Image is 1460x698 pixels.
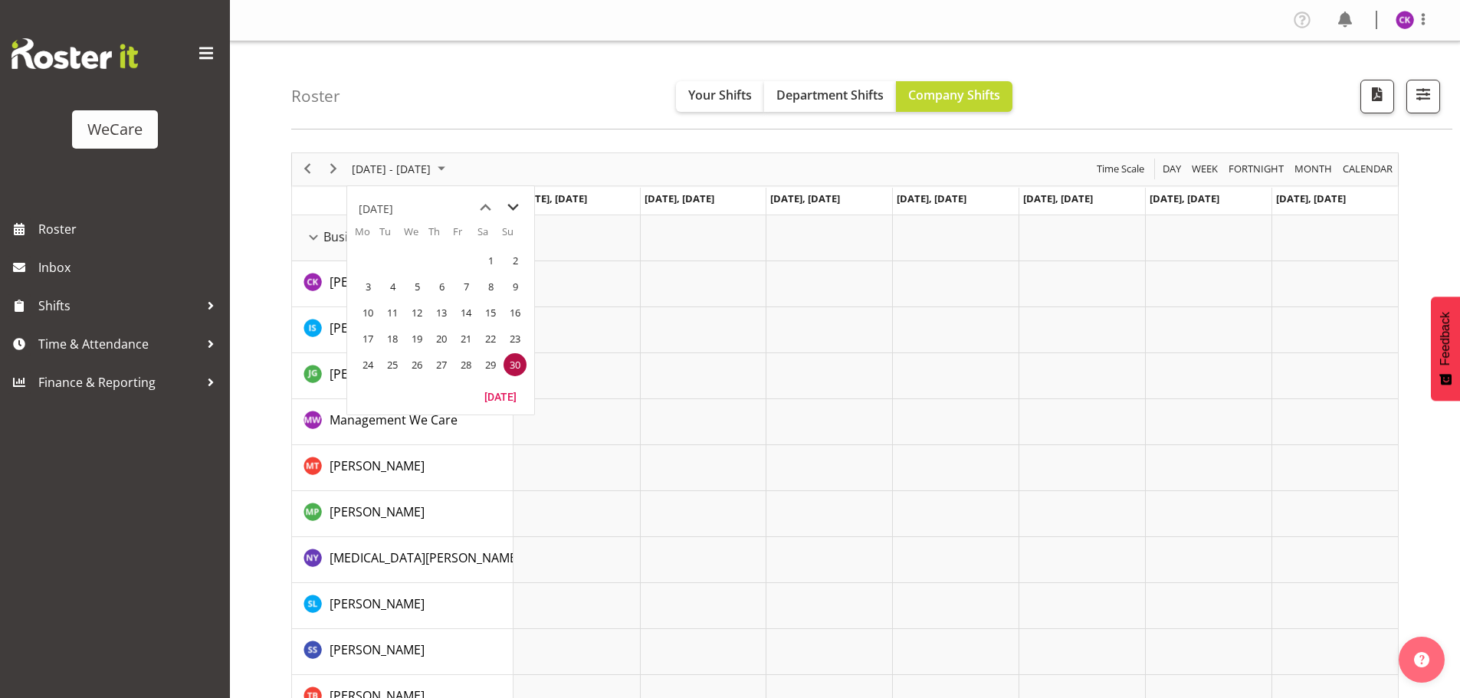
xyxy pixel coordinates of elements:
th: Su [502,224,527,247]
td: Nikita Yates resource [292,537,513,583]
span: Department Shifts [776,87,884,103]
button: Timeline Month [1292,159,1335,179]
span: Fortnight [1227,159,1285,179]
td: Sarah Lamont resource [292,583,513,629]
span: [DATE], [DATE] [1023,192,1093,205]
span: [MEDICAL_DATA][PERSON_NAME] [330,549,520,566]
span: Saturday, June 29, 2024 [479,353,502,376]
span: [DATE], [DATE] [645,192,714,205]
div: June 24 - 30, 2024 [346,153,454,185]
th: Th [428,224,453,247]
a: [PERSON_NAME] [330,365,425,383]
span: [DATE], [DATE] [517,192,587,205]
span: Time & Attendance [38,333,199,356]
img: Rosterit website logo [11,38,138,69]
span: Shifts [38,294,199,317]
span: Monday, June 10, 2024 [356,301,379,324]
button: Download a PDF of the roster according to the set date range. [1360,80,1394,113]
td: Isabel Simcox resource [292,307,513,353]
span: Saturday, June 8, 2024 [479,275,502,298]
td: Management We Care resource [292,399,513,445]
span: Finance & Reporting [38,371,199,394]
span: Roster [38,218,222,241]
img: chloe-kim10479.jpg [1396,11,1414,29]
span: Monday, June 17, 2024 [356,327,379,350]
span: [DATE] - [DATE] [350,159,432,179]
button: next month [499,194,527,221]
a: [PERSON_NAME] [330,595,425,613]
span: Monday, June 24, 2024 [356,353,379,376]
a: [PERSON_NAME] [330,457,425,475]
th: Fr [453,224,477,247]
a: [PERSON_NAME] [330,273,425,291]
th: We [404,224,428,247]
span: [PERSON_NAME] [330,503,425,520]
div: previous period [294,153,320,185]
span: Inbox [38,256,222,279]
button: Company Shifts [896,81,1012,112]
span: Tuesday, June 4, 2024 [381,275,404,298]
span: Saturday, June 1, 2024 [479,249,502,272]
span: Friday, June 7, 2024 [454,275,477,298]
span: [PERSON_NAME] [330,641,425,658]
span: [DATE], [DATE] [897,192,966,205]
span: Thursday, June 13, 2024 [430,301,453,324]
span: Thursday, June 27, 2024 [430,353,453,376]
span: Your Shifts [688,87,752,103]
button: Time Scale [1094,159,1147,179]
span: Sunday, June 23, 2024 [504,327,527,350]
span: Tuesday, June 25, 2024 [381,353,404,376]
div: WeCare [87,118,143,141]
span: [PERSON_NAME] [330,457,425,474]
button: Feedback - Show survey [1431,297,1460,401]
button: Next [323,159,344,179]
button: June 2024 [349,159,452,179]
span: Management We Care [330,411,458,428]
span: Week [1190,159,1219,179]
span: [DATE], [DATE] [1276,192,1346,205]
span: Sunday, June 16, 2024 [504,301,527,324]
span: Friday, June 21, 2024 [454,327,477,350]
button: Previous [297,159,318,179]
button: Month [1340,159,1396,179]
button: Timeline Week [1189,159,1221,179]
span: [DATE], [DATE] [1150,192,1219,205]
td: Michelle Thomas resource [292,445,513,491]
button: Your Shifts [676,81,764,112]
span: Sunday, June 30, 2024 [504,353,527,376]
td: Janine Grundler resource [292,353,513,399]
th: Tu [379,224,404,247]
span: Thursday, June 20, 2024 [430,327,453,350]
td: Millie Pumphrey resource [292,491,513,537]
span: Friday, June 14, 2024 [454,301,477,324]
button: Filter Shifts [1406,80,1440,113]
span: [DATE], [DATE] [770,192,840,205]
span: Wednesday, June 5, 2024 [405,275,428,298]
span: [PERSON_NAME] [330,365,425,382]
h4: Roster [291,87,340,105]
span: Monday, June 3, 2024 [356,275,379,298]
img: help-xxl-2.png [1414,652,1429,667]
a: [PERSON_NAME] [330,319,425,337]
span: [PERSON_NAME] [330,274,425,290]
span: Tuesday, June 11, 2024 [381,301,404,324]
span: Business Support Office [323,228,462,246]
span: Wednesday, June 12, 2024 [405,301,428,324]
td: Chloe Kim resource [292,261,513,307]
span: Wednesday, June 26, 2024 [405,353,428,376]
td: Savita Savita resource [292,629,513,675]
span: [PERSON_NAME] [330,320,425,336]
button: Today [474,385,527,407]
th: Sa [477,224,502,247]
div: next period [320,153,346,185]
button: Timeline Day [1160,159,1184,179]
span: Tuesday, June 18, 2024 [381,327,404,350]
span: Company Shifts [908,87,1000,103]
span: Wednesday, June 19, 2024 [405,327,428,350]
button: Fortnight [1226,159,1287,179]
button: previous month [471,194,499,221]
td: Sunday, June 30, 2024 [502,352,527,378]
a: [PERSON_NAME] [330,641,425,659]
span: [PERSON_NAME] [330,595,425,612]
button: Department Shifts [764,81,896,112]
